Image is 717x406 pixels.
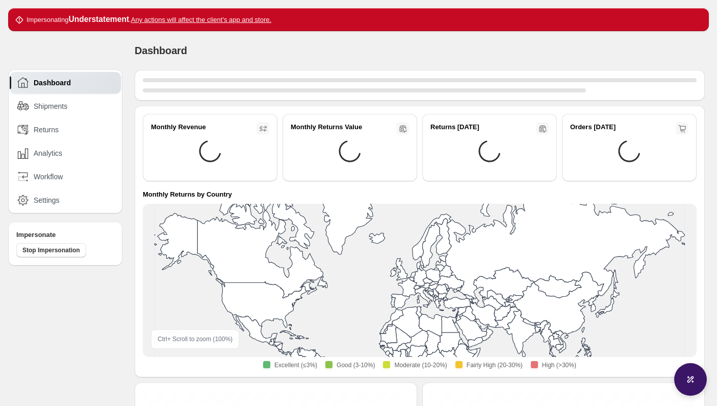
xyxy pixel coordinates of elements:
[34,101,67,111] span: Shipments
[274,361,317,369] span: Excellent (≤3%)
[143,189,232,200] h4: Monthly Returns by Country
[542,361,576,369] span: High (>30%)
[27,14,271,25] p: Impersonating .
[16,230,114,240] h4: Impersonate
[131,16,271,23] u: Any actions will affect the client's app and store.
[16,243,86,257] button: Stop Impersonation
[34,172,63,182] span: Workflow
[151,329,239,349] div: Ctrl + Scroll to zoom ( 100 %)
[34,125,59,135] span: Returns
[34,148,62,158] span: Analytics
[151,122,206,132] h2: Monthly Revenue
[570,122,616,132] h2: Orders [DATE]
[430,122,479,132] h2: Returns [DATE]
[68,15,129,23] strong: Understatement
[291,122,362,132] h2: Monthly Returns Value
[394,361,447,369] span: Moderate (10-20%)
[467,361,523,369] span: Fairly High (20-30%)
[34,195,60,205] span: Settings
[34,78,71,88] span: Dashboard
[337,361,375,369] span: Good (3-10%)
[135,45,187,56] span: Dashboard
[22,246,80,254] span: Stop Impersonation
